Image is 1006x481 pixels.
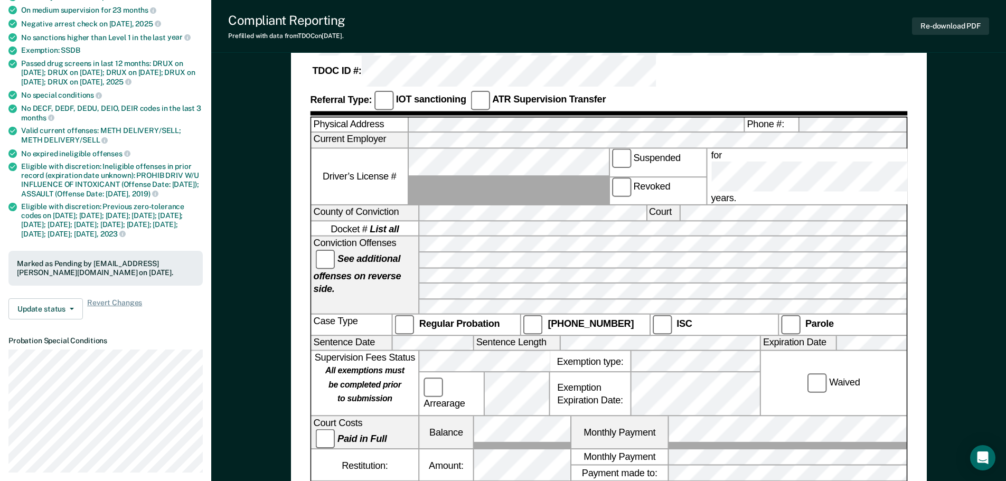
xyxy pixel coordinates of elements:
[311,336,391,351] label: Sentence Date
[548,319,634,329] strong: [PHONE_NUMBER]
[92,149,130,158] span: offenses
[228,32,345,40] div: Prefilled with data from TDOC on [DATE] .
[609,177,706,205] label: Revoked
[419,417,473,449] label: Balance
[311,237,418,314] div: Conviction Offenses
[807,374,826,393] input: Waived
[325,366,405,404] strong: All exemptions must be completed prior to submission
[21,202,203,238] div: Eligible with discretion: Previous zero-tolerance codes on [DATE]; [DATE]; [DATE]; [DATE]; [DATE]...
[21,59,203,86] div: Passed drug screens in last 12 months: DRUX on [DATE]; DRUX on [DATE]; DRUX on [DATE]; DRUX on [D...
[571,466,667,480] label: Payment made to:
[492,94,606,105] strong: ATR Supervision Transfer
[315,429,335,449] input: Paid in Full
[394,315,414,335] input: Regular Probation
[21,162,203,198] div: Eligible with discretion: Ineligible offenses in prior record (expiration date unknown): PROHIB D...
[311,417,418,449] div: Court Costs
[523,315,543,335] input: [PHONE_NUMBER]
[106,78,131,86] span: 2025
[312,65,361,76] strong: TDOC ID #:
[123,6,156,14] span: months
[311,206,418,221] label: County of Conviction
[337,433,387,444] strong: Paid in Full
[21,46,203,55] div: Exemption:
[421,378,482,410] label: Arrearage
[374,90,393,110] input: IOT sanctioning
[424,378,443,398] input: Arrearage
[609,149,706,176] label: Suspended
[711,162,1005,192] input: for years.
[550,373,630,416] div: Exemption Expiration Date:
[21,19,203,29] div: Negative arrest check on [DATE],
[21,104,203,122] div: No DECF, DEDF, DEDU, DEIO, DEIR codes in the last 3
[912,17,989,35] button: Re-download PDF
[970,445,995,470] div: Open Intercom Messenger
[21,126,203,144] div: Valid current offenses: METH DELIVERY/SELL; METH
[228,13,345,28] div: Compliant Reporting
[311,351,418,416] div: Supervision Fees Status
[676,319,692,329] strong: ISC
[760,336,835,351] label: Expiration Date
[311,450,418,480] div: Restitution:
[44,136,108,144] span: DELIVERY/SELL
[550,351,630,372] label: Exemption type:
[745,117,798,132] label: Phone #:
[21,114,54,122] span: months
[370,223,399,234] strong: List all
[311,117,407,132] label: Physical Address
[313,253,401,294] strong: See additional offenses on reverse side.
[58,91,101,99] span: conditions
[21,149,203,158] div: No expired ineligible
[135,20,161,28] span: 2025
[100,230,126,238] span: 2023
[331,222,399,235] span: Docket #
[419,319,500,329] strong: Regular Probation
[21,5,203,15] div: On medium supervision for 23
[571,450,667,465] label: Monthly Payment
[470,90,490,110] input: ATR Supervision Transfer
[21,33,203,42] div: No sanctions higher than Level 1 in the last
[310,94,372,105] strong: Referral Type:
[805,374,862,393] label: Waived
[87,298,142,319] span: Revert Changes
[167,33,191,41] span: year
[315,250,335,269] input: See additional offenses on reverse side.
[8,298,83,319] button: Update status
[612,177,631,197] input: Revoked
[311,315,391,335] div: Case Type
[396,94,466,105] strong: IOT sanctioning
[781,315,800,335] input: Parole
[474,336,559,351] label: Sentence Length
[132,190,158,198] span: 2019)
[805,319,834,329] strong: Parole
[17,259,194,277] div: Marked as Pending by [EMAIL_ADDRESS][PERSON_NAME][DOMAIN_NAME] on [DATE].
[61,46,80,54] span: SSDB
[419,450,473,480] label: Amount:
[612,149,631,168] input: Suspended
[8,336,203,345] dt: Probation Special Conditions
[652,315,672,335] input: ISC
[311,149,407,205] label: Driver’s License #
[571,417,667,449] label: Monthly Payment
[21,90,203,100] div: No special
[311,133,407,148] label: Current Employer
[646,206,679,221] label: Court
